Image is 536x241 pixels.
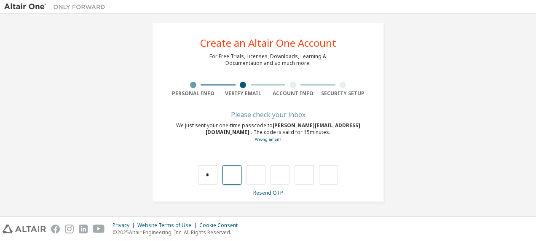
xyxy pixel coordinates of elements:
div: Verify Email [218,90,268,97]
img: Altair One [4,3,110,11]
img: youtube.svg [93,225,105,233]
div: Privacy [113,222,137,229]
div: Please check your inbox [168,112,368,117]
div: Security Setup [318,90,368,97]
span: [PERSON_NAME][EMAIL_ADDRESS][DOMAIN_NAME] [206,122,360,136]
img: facebook.svg [51,225,60,233]
a: Resend OTP [253,189,283,196]
div: Personal Info [168,90,218,97]
p: © 2025 Altair Engineering, Inc. All Rights Reserved. [113,229,243,236]
div: We just sent your one-time passcode to . The code is valid for 15 minutes. [168,122,368,143]
div: Cookie Consent [199,222,243,229]
div: Account Info [268,90,318,97]
div: Create an Altair One Account [200,38,336,48]
div: Website Terms of Use [137,222,199,229]
img: linkedin.svg [79,225,88,233]
div: For Free Trials, Licenses, Downloads, Learning & Documentation and so much more. [209,53,327,67]
a: Go back to the registration form [255,137,281,142]
img: instagram.svg [65,225,74,233]
img: altair_logo.svg [3,225,46,233]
